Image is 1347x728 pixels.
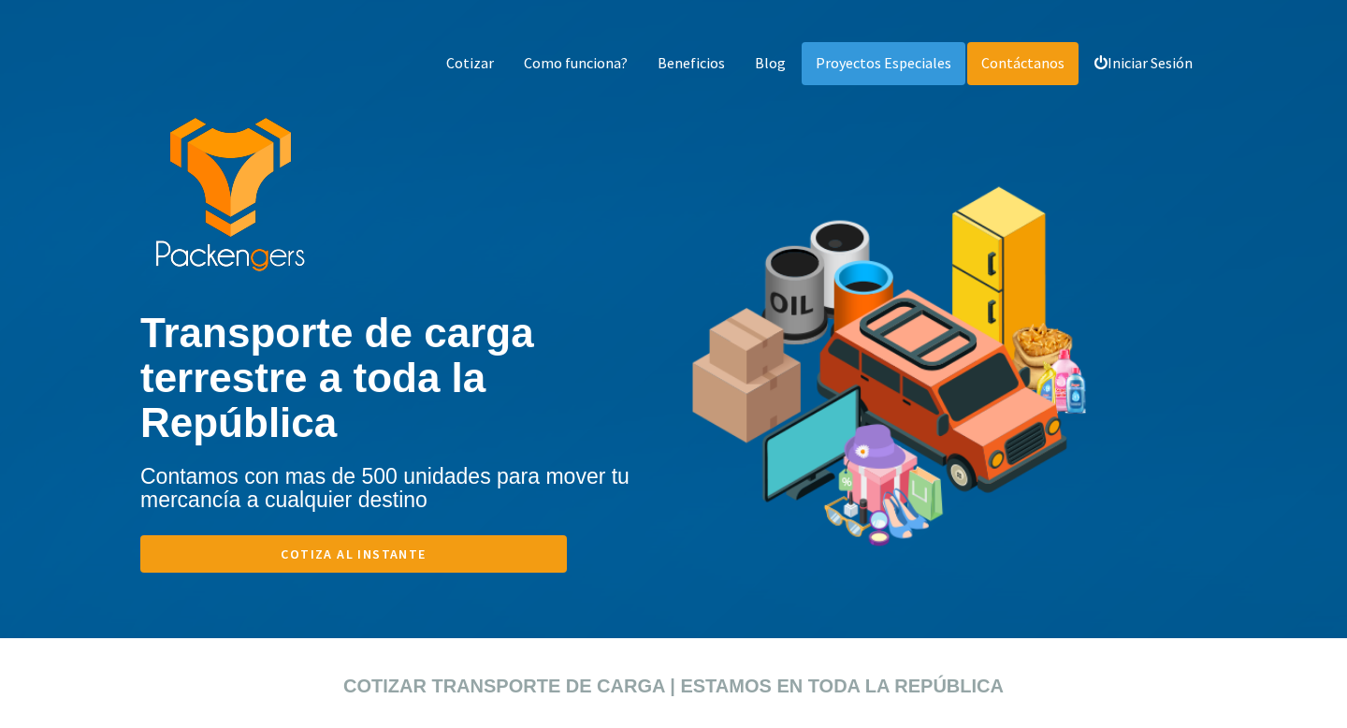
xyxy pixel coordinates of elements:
[644,42,739,85] a: Beneficios
[140,310,534,446] b: Transporte de carga terrestre a toda la República
[510,42,642,85] a: Como funciona?
[154,118,306,273] img: packengers
[14,638,1333,657] div: click para cotizar
[168,676,1179,696] h2: Cotizar transporte de carga | Estamos en toda la República
[140,535,567,573] a: Cotiza al instante
[1253,634,1325,706] iframe: Drift Widget Chat Controller
[432,42,508,85] a: Cotizar
[967,42,1079,85] a: Contáctanos
[140,465,673,513] h4: Contamos con mas de 500 unidades para mover tu mercancía a cualquier destino
[741,42,800,85] a: Blog
[802,42,965,85] a: Proyectos Especiales
[688,123,1092,639] img: tipos de mercancia de transporte de carga
[1080,42,1207,85] a: Iniciar Sesión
